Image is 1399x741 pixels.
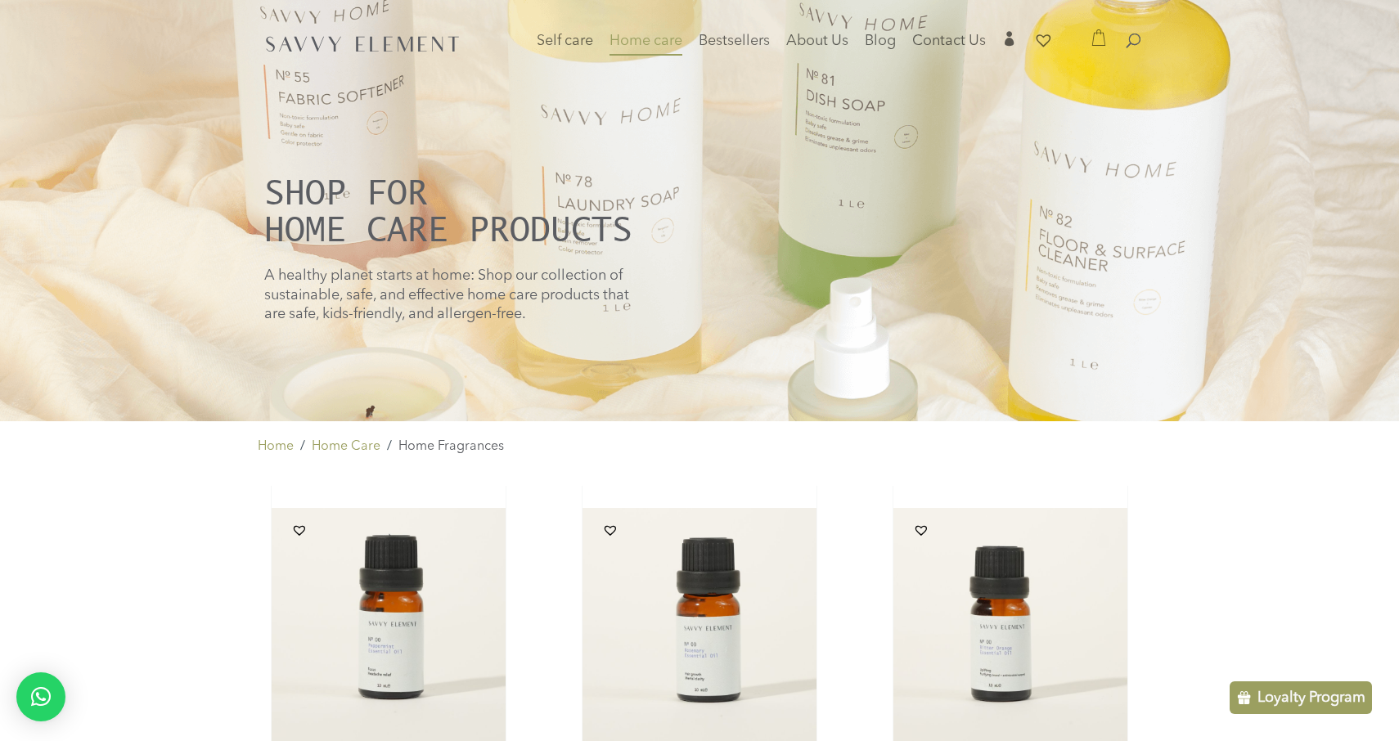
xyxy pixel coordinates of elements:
[912,35,986,58] a: Contact Us
[300,436,305,457] span: /
[264,267,631,324] p: A healthy planet starts at home: Shop our collection of sustainable, safe, and effective home car...
[312,436,380,457] a: Home Care
[786,35,848,58] a: About Us
[786,34,848,48] span: About Us
[398,440,504,453] span: Home Fragrances
[258,436,294,457] a: Home
[537,34,593,48] span: Self care
[699,35,770,58] a: Bestsellers
[387,436,392,457] span: /
[264,173,773,255] h2: SHOP FOR Home care products
[1002,31,1017,46] span: 
[699,34,770,48] span: Bestsellers
[1002,31,1017,58] a: 
[261,30,464,56] img: SavvyElement
[865,34,896,48] span: Blog
[912,34,986,48] span: Contact Us
[610,35,682,68] a: Home care
[537,35,593,68] a: Self care
[865,35,896,58] a: Blog
[1257,688,1365,707] p: Loyalty Program
[312,440,380,453] span: Home Care
[610,34,682,48] span: Home care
